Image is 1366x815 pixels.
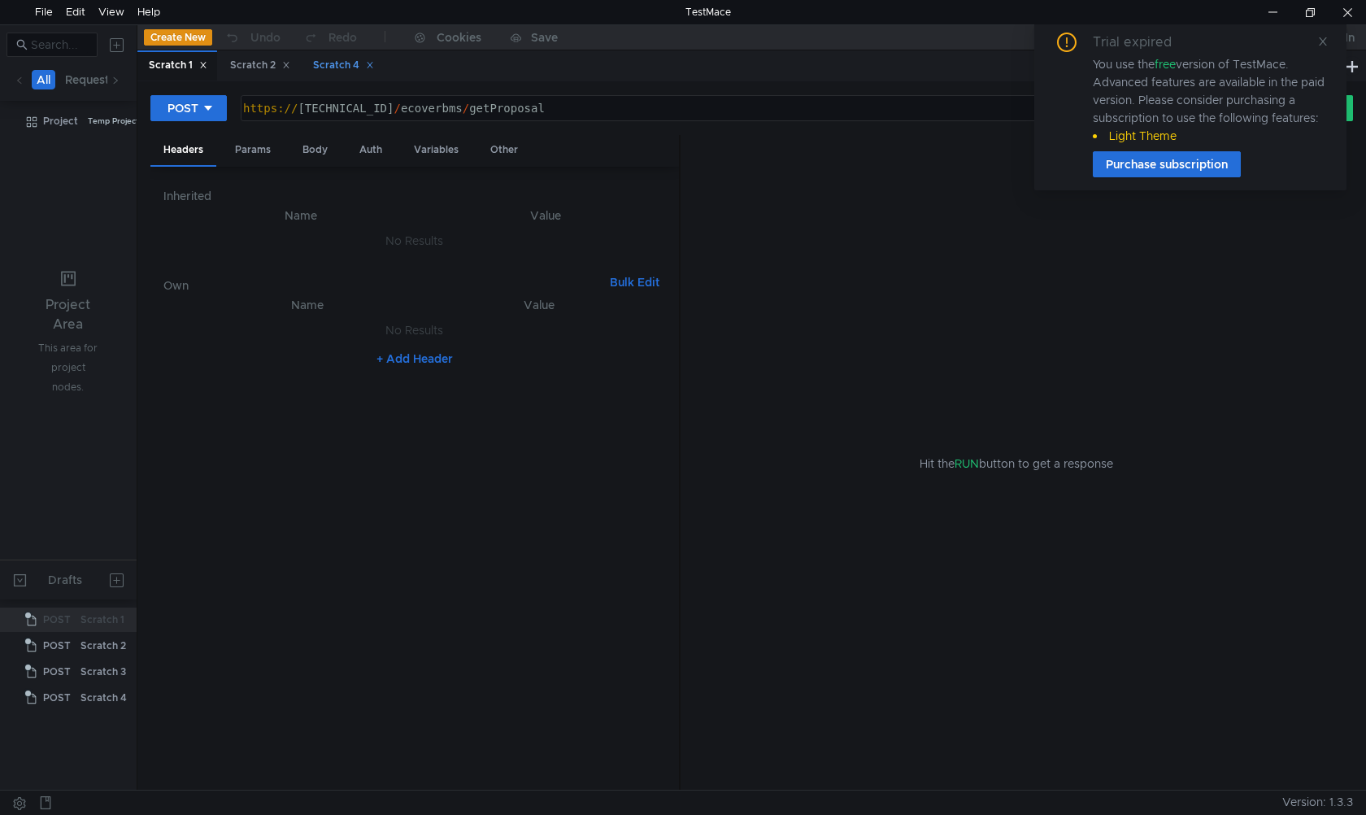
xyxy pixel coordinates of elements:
[43,608,71,632] span: POST
[43,634,71,658] span: POST
[1093,151,1241,177] button: Purchase subscription
[1155,57,1176,72] span: free
[230,57,290,74] div: Scratch 2
[292,25,368,50] button: Redo
[425,295,653,315] th: Value
[289,135,341,165] div: Body
[313,57,374,74] div: Scratch 4
[176,206,426,225] th: Name
[163,276,603,295] h6: Own
[212,25,292,50] button: Undo
[144,29,212,46] button: Create New
[531,32,558,43] div: Save
[603,272,666,292] button: Bulk Edit
[425,206,666,225] th: Value
[189,295,425,315] th: Name
[1282,791,1353,814] span: Version: 1.3.3
[477,135,531,165] div: Other
[385,323,443,338] nz-embed-empty: No Results
[43,109,78,133] div: Project
[328,28,357,47] div: Redo
[1093,127,1327,145] li: Light Theme
[346,135,395,165] div: Auth
[385,233,443,248] nz-embed-empty: No Results
[43,660,71,684] span: POST
[80,634,126,658] div: Scratch 2
[1093,55,1327,145] div: You use the version of TestMace. Advanced features are available in the paid version. Please cons...
[80,660,126,684] div: Scratch 3
[250,28,281,47] div: Undo
[88,109,139,133] div: Temp Project
[60,70,120,89] button: Requests
[32,70,55,89] button: All
[222,135,284,165] div: Params
[163,186,666,206] h6: Inherited
[31,36,88,54] input: Search...
[80,686,127,710] div: Scratch 4
[150,95,227,121] button: POST
[167,99,198,117] div: POST
[1093,33,1191,52] div: Trial expired
[955,456,979,471] span: RUN
[370,349,459,368] button: + Add Header
[437,28,481,47] div: Cookies
[43,686,71,710] span: POST
[48,570,82,590] div: Drafts
[920,455,1113,473] span: Hit the button to get a response
[150,135,216,167] div: Headers
[80,608,124,632] div: Scratch 1
[401,135,472,165] div: Variables
[149,57,207,74] div: Scratch 1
